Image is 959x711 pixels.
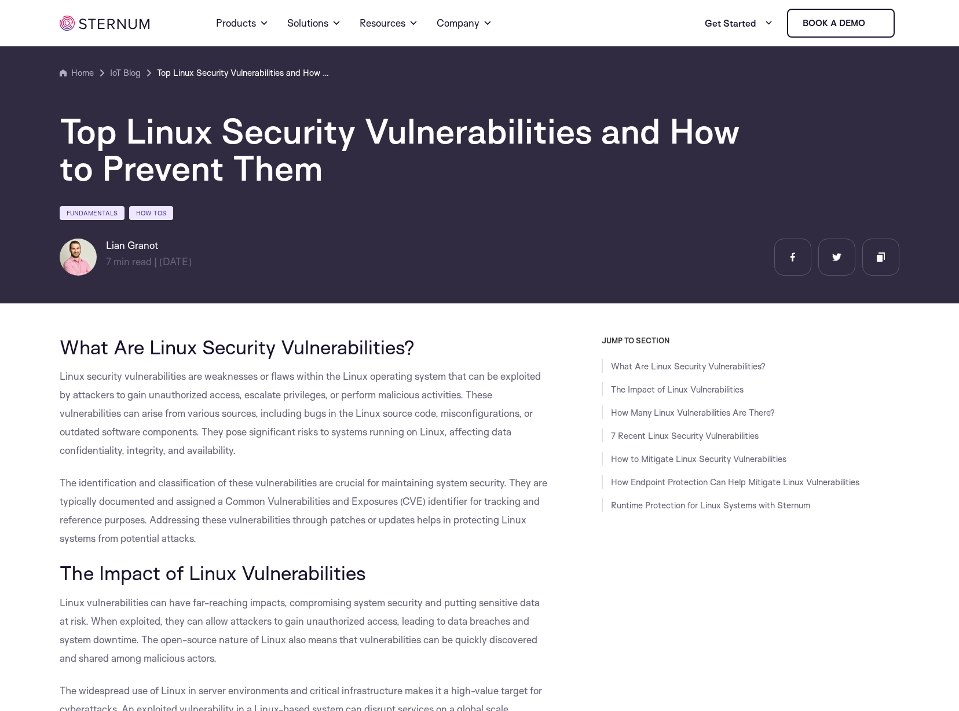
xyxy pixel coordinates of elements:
[110,66,141,80] a: IoT Blog
[129,206,173,220] a: How Tos
[611,361,766,372] a: What Are Linux Security Vulnerabilities?
[611,477,859,488] a: How Endpoint Protection Can Help Mitigate Linux Vulnerabilities
[60,335,415,359] span: What Are Linux Security Vulnerabilities?
[611,500,810,511] a: Runtime Protection for Linux Systems with Sternum
[60,206,125,220] a: Fundamentals
[157,66,331,80] a: Top Linux Security Vulnerabilities and How to Prevent Them
[60,560,366,585] span: The Impact of Linux Vulnerabilities
[60,596,540,664] span: Linux vulnerabilities can have far-reaching impacts, compromising system security and putting sen...
[611,453,786,464] a: How to Mitigate Linux Security Vulnerabilities
[787,9,895,38] a: Book a demo
[106,239,192,252] h6: Lian Granot
[360,2,418,44] a: Resources
[870,19,879,28] img: sternum iot
[437,2,492,44] a: Company
[60,239,97,276] img: Lian Granot
[60,370,541,456] span: Linux security vulnerabilities are weaknesses or flaws within the Linux operating system that can...
[106,255,111,267] span: 7
[60,477,547,544] span: The identification and classification of these vulnerabilities are crucial for maintaining system...
[60,112,755,186] h1: Top Linux Security Vulnerabilities and How to Prevent Them
[611,384,744,395] a: The Impact of Linux Vulnerabilities
[60,66,94,80] a: Home
[287,2,341,44] a: Solutions
[60,16,149,31] img: sternum iot
[159,255,192,267] span: [DATE]
[602,336,899,345] h3: JUMP TO SECTION
[611,430,759,441] a: 7 Recent Linux Security Vulnerabilities
[106,255,157,267] span: min read |
[705,12,773,35] a: Get Started
[611,407,775,418] a: How Many Linux Vulnerabilities Are There?
[216,2,269,44] a: Products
